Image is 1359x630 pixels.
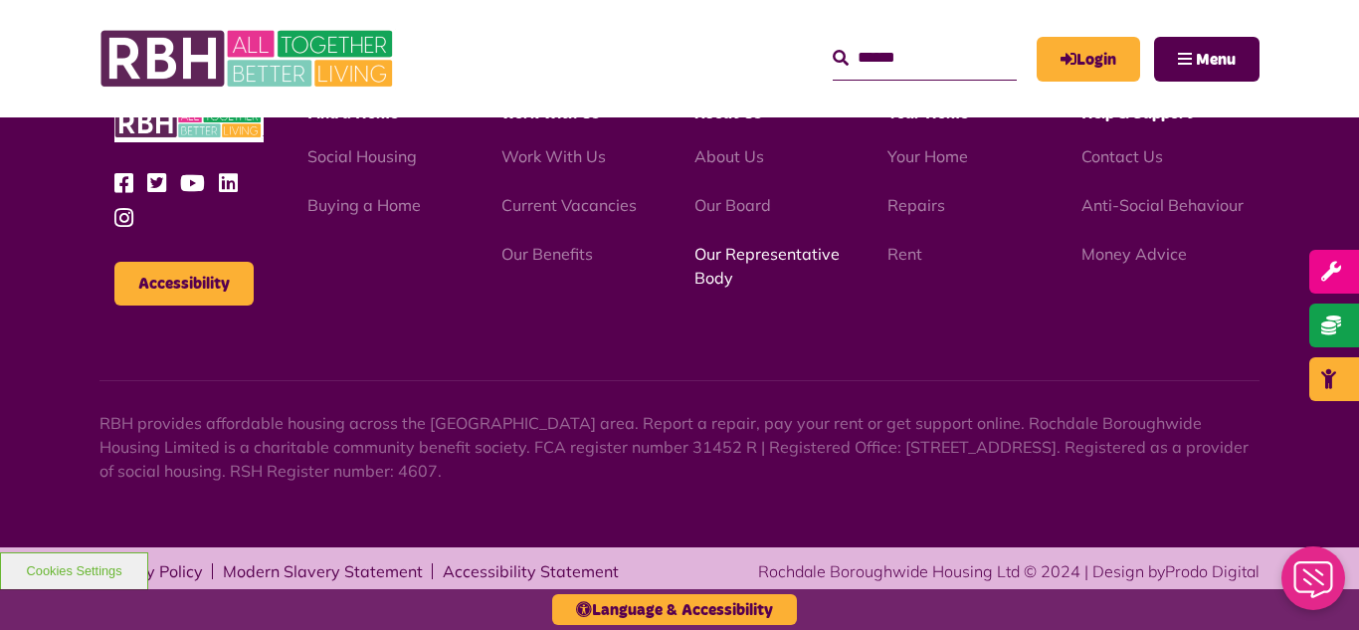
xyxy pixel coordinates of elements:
a: MyRBH [1037,37,1140,82]
a: Anti-Social Behaviour [1081,195,1244,215]
a: Your Home [887,146,968,166]
a: Buying a Home [307,195,421,215]
iframe: Netcall Web Assistant for live chat [1269,540,1359,630]
a: Current Vacancies [501,195,637,215]
a: Money Advice [1081,244,1187,264]
a: Repairs [887,195,945,215]
a: Privacy Policy [99,563,203,579]
a: Our Benefits [501,244,593,264]
a: Modern Slavery Statement - open in a new tab [223,563,423,579]
img: RBH [114,104,264,142]
span: Menu [1196,52,1236,68]
a: About Us [694,146,764,166]
button: Accessibility [114,262,254,306]
p: RBH provides affordable housing across the [GEOGRAPHIC_DATA] area. Report a repair, pay your rent... [99,411,1260,483]
a: Contact Us [1081,146,1163,166]
button: Language & Accessibility [552,594,797,625]
img: RBH [99,20,398,98]
a: Accessibility Statement [443,563,619,579]
a: Our Representative Body [694,244,840,288]
div: Rochdale Boroughwide Housing Ltd © 2024 | Design by [758,559,1260,583]
a: Rent [887,244,922,264]
a: Social Housing - open in a new tab [307,146,417,166]
button: Navigation [1154,37,1260,82]
a: Prodo Digital - open in a new tab [1165,561,1260,581]
input: Search [833,37,1017,80]
a: Work With Us [501,146,606,166]
a: Our Board [694,195,771,215]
